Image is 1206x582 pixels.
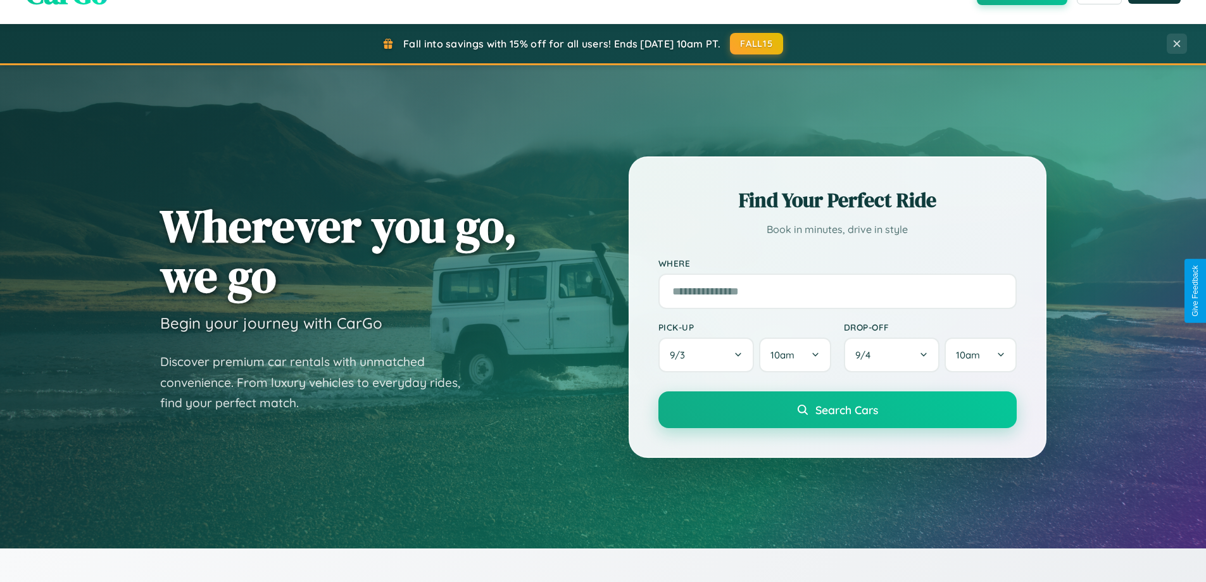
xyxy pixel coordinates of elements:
span: 9 / 4 [855,349,877,361]
span: 9 / 3 [670,349,691,361]
h3: Begin your journey with CarGo [160,313,382,332]
h2: Find Your Perfect Ride [658,186,1017,214]
button: 10am [759,338,831,372]
p: Book in minutes, drive in style [658,220,1017,239]
span: Fall into savings with 15% off for all users! Ends [DATE] 10am PT. [403,37,720,50]
button: 10am [945,338,1016,372]
label: Pick-up [658,322,831,332]
button: 9/3 [658,338,755,372]
button: FALL15 [730,33,783,54]
div: Give Feedback [1191,265,1200,317]
button: 9/4 [844,338,940,372]
p: Discover premium car rentals with unmatched convenience. From luxury vehicles to everyday rides, ... [160,351,477,414]
button: Search Cars [658,391,1017,428]
label: Where [658,258,1017,269]
h1: Wherever you go, we go [160,201,517,301]
span: 10am [770,349,795,361]
span: 10am [956,349,980,361]
label: Drop-off [844,322,1017,332]
span: Search Cars [815,403,878,417]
